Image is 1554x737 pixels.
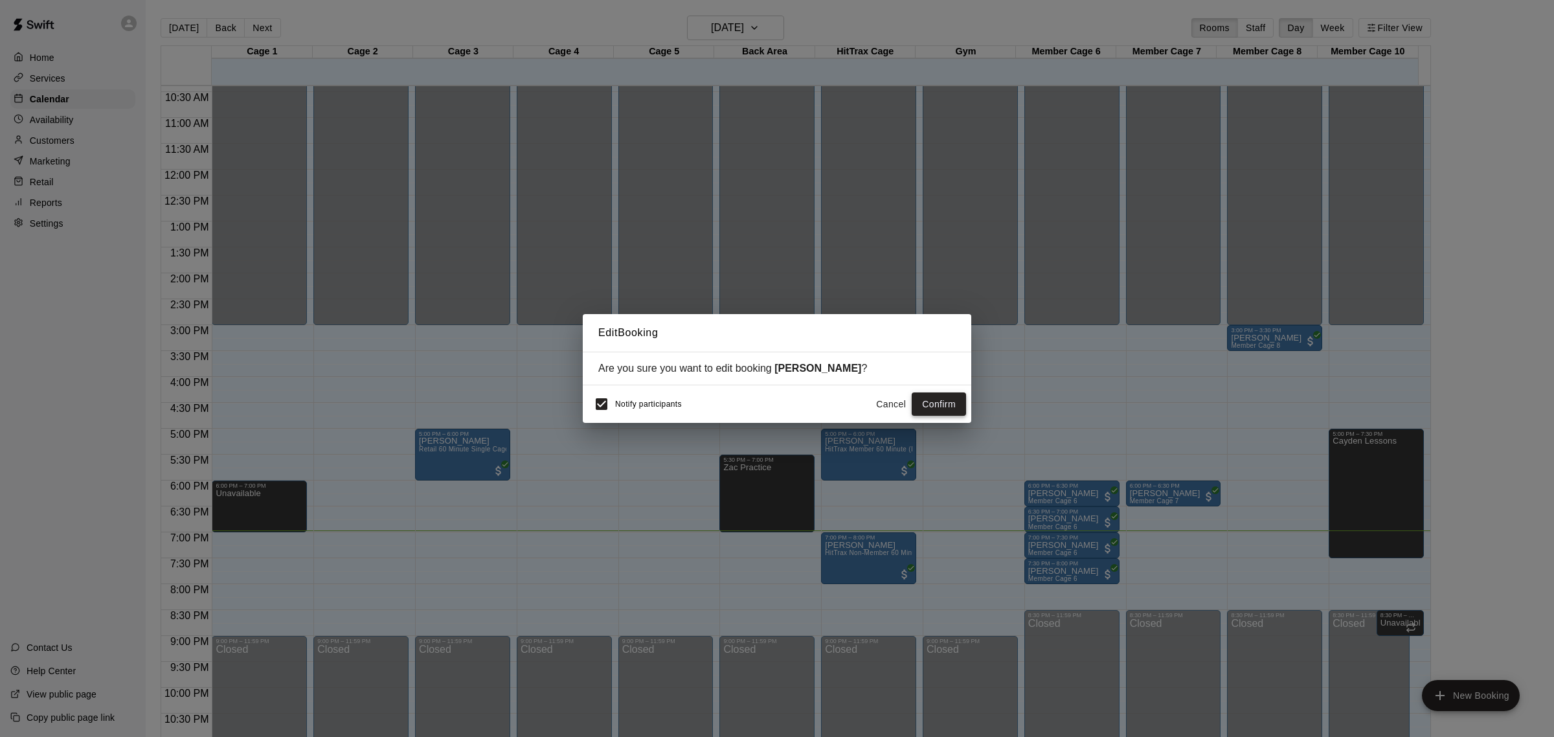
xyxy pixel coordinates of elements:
strong: [PERSON_NAME] [774,363,861,374]
button: Cancel [870,392,912,416]
button: Confirm [912,392,966,416]
span: Notify participants [615,400,682,409]
div: Are you sure you want to edit booking ? [598,363,956,374]
h2: Edit Booking [583,314,971,352]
